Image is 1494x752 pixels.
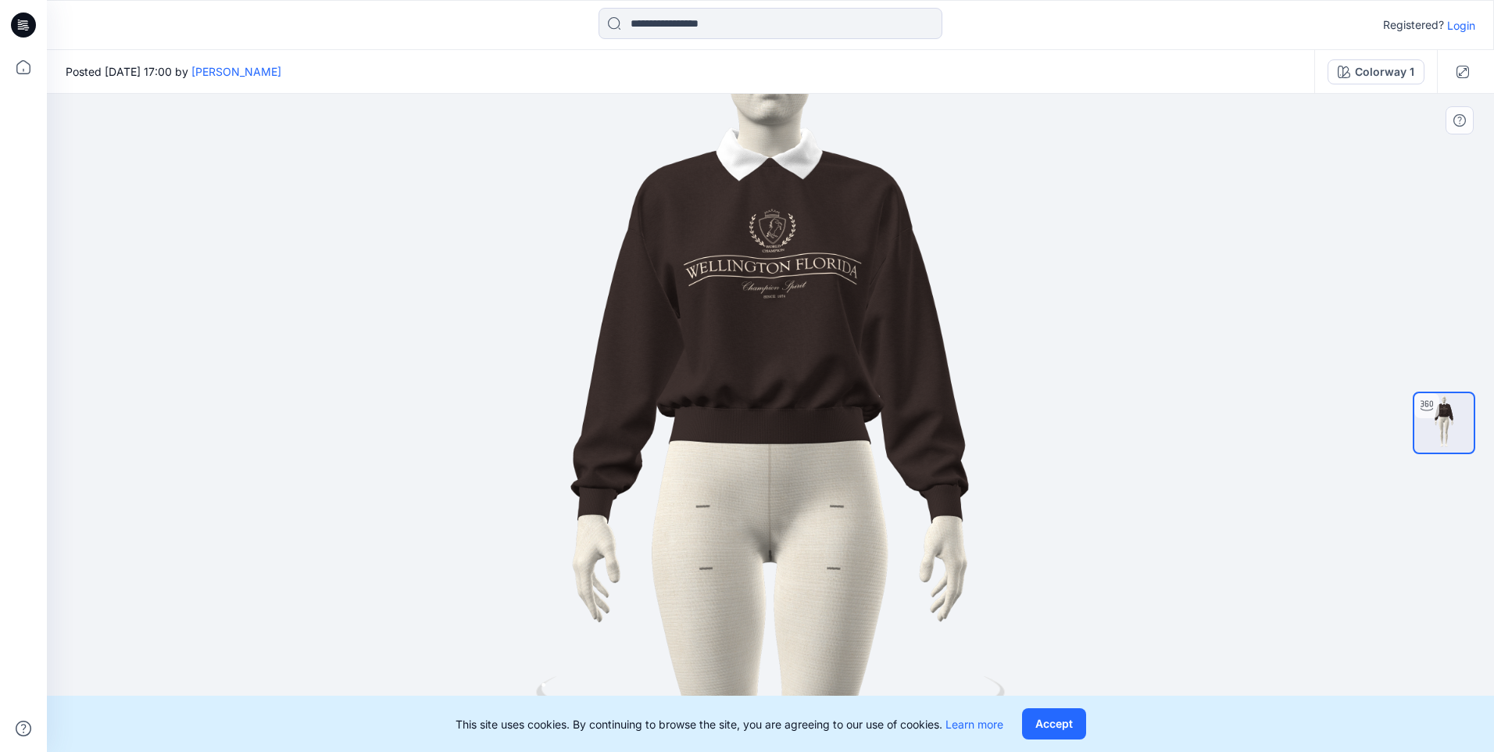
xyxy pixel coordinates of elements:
[1383,16,1444,34] p: Registered?
[1447,17,1475,34] p: Login
[1355,63,1414,81] div: Colorway 1
[456,716,1003,732] p: This site uses cookies. By continuing to browse the site, you are agreeing to our use of cookies.
[1328,59,1424,84] button: Colorway 1
[191,65,281,78] a: [PERSON_NAME]
[66,63,281,80] span: Posted [DATE] 17:00 by
[1414,393,1474,453] img: Arşiv
[1022,708,1086,739] button: Accept
[945,718,1003,731] a: Learn more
